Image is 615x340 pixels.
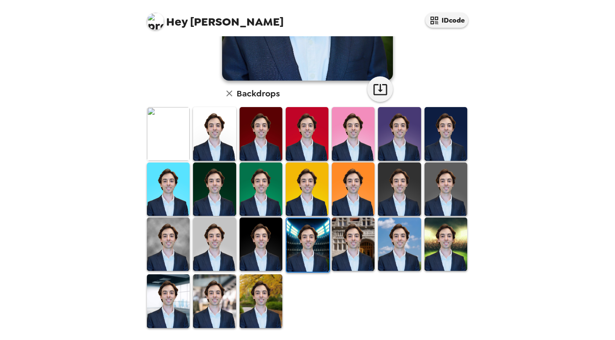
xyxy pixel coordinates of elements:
h6: Backdrops [237,87,280,100]
img: profile pic [147,13,164,30]
span: Hey [166,14,187,29]
img: Original [147,107,190,160]
span: [PERSON_NAME] [147,9,284,28]
button: IDcode [425,13,468,28]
